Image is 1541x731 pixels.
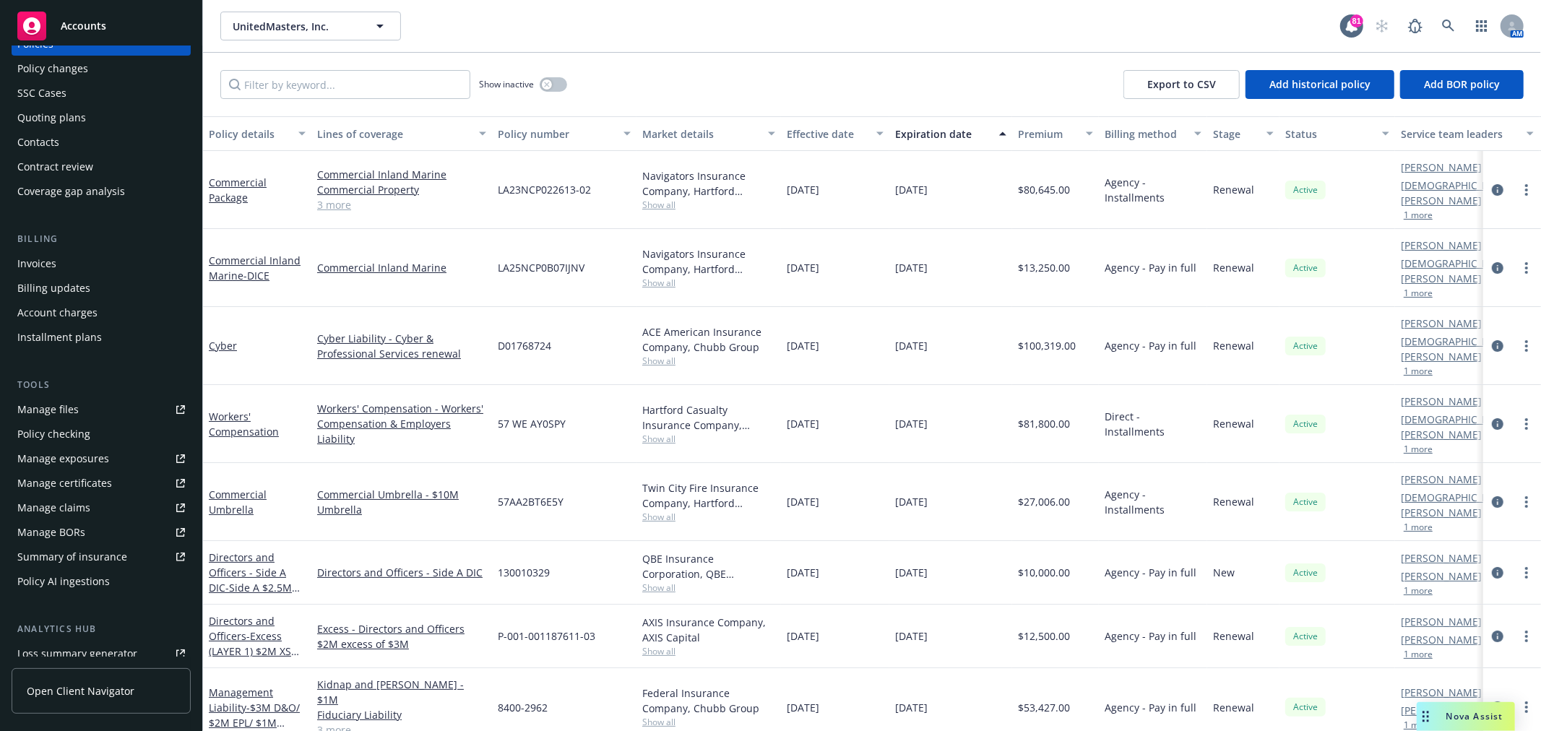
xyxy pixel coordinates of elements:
[17,423,90,446] div: Policy checking
[209,550,292,610] a: Directors and Officers - Side A DIC
[1213,565,1235,580] span: New
[317,167,486,182] a: Commercial Inland Marine
[209,614,291,673] a: Directors and Officers
[17,326,102,349] div: Installment plans
[642,645,775,657] span: Show all
[1401,550,1482,566] a: [PERSON_NAME]
[243,269,269,282] span: - DICE
[17,180,125,203] div: Coverage gap analysis
[1213,126,1258,142] div: Stage
[1446,710,1503,722] span: Nova Assist
[317,197,486,212] a: 3 more
[317,401,486,446] a: Workers' Compensation - Workers' Compensation & Employers Liability
[17,277,90,300] div: Billing updates
[1105,700,1196,715] span: Agency - Pay in full
[1404,289,1433,298] button: 1 more
[1401,256,1514,286] a: [DEMOGRAPHIC_DATA][PERSON_NAME]
[317,182,486,197] a: Commercial Property
[1417,702,1435,731] div: Drag to move
[642,324,775,355] div: ACE American Insurance Company, Chubb Group
[642,246,775,277] div: Navigators Insurance Company, Hartford Insurance Group
[233,19,358,34] span: UnitedMasters, Inc.
[479,78,534,90] span: Show inactive
[12,232,191,246] div: Billing
[1401,334,1514,364] a: [DEMOGRAPHIC_DATA][PERSON_NAME]
[17,472,112,495] div: Manage certificates
[1518,493,1535,511] a: more
[12,398,191,421] a: Manage files
[1404,445,1433,454] button: 1 more
[1518,415,1535,433] a: more
[1018,700,1070,715] span: $53,427.00
[1401,685,1482,700] a: [PERSON_NAME]
[12,622,191,636] div: Analytics hub
[17,447,109,470] div: Manage exposures
[1401,126,1518,142] div: Service team leaders
[1518,259,1535,277] a: more
[1417,702,1515,731] button: Nova Assist
[1213,416,1254,431] span: Renewal
[642,355,775,367] span: Show all
[1401,12,1430,40] a: Report a Bug
[12,326,191,349] a: Installment plans
[12,277,191,300] a: Billing updates
[12,447,191,470] a: Manage exposures
[1518,628,1535,645] a: more
[317,260,486,275] a: Commercial Inland Marine
[1518,564,1535,581] a: more
[12,180,191,203] a: Coverage gap analysis
[642,480,775,511] div: Twin City Fire Insurance Company, Hartford Insurance Group
[1147,77,1216,91] span: Export to CSV
[1213,628,1254,644] span: Renewal
[642,277,775,289] span: Show all
[1404,650,1433,659] button: 1 more
[1012,116,1099,151] button: Premium
[317,621,486,652] a: Excess - Directors and Officers $2M excess of $3M
[1105,487,1201,517] span: Agency - Installments
[1105,175,1201,205] span: Agency - Installments
[209,176,267,204] a: Commercial Package
[498,416,566,431] span: 57 WE AY0SPY
[1018,126,1077,142] div: Premium
[1291,496,1320,509] span: Active
[1489,493,1506,511] a: circleInformation
[1401,316,1482,331] a: [PERSON_NAME]
[498,494,564,509] span: 57AA2BT6E5Y
[1489,628,1506,645] a: circleInformation
[787,565,819,580] span: [DATE]
[889,116,1012,151] button: Expiration date
[1018,338,1076,353] span: $100,319.00
[12,301,191,324] a: Account charges
[317,126,470,142] div: Lines of coverage
[787,416,819,431] span: [DATE]
[1404,367,1433,376] button: 1 more
[498,182,591,197] span: LA23NCP022613-02
[1105,565,1196,580] span: Agency - Pay in full
[220,70,470,99] input: Filter by keyword...
[642,716,775,728] span: Show all
[1404,523,1433,532] button: 1 more
[1285,126,1373,142] div: Status
[17,301,98,324] div: Account charges
[642,685,775,716] div: Federal Insurance Company, Chubb Group
[1213,260,1254,275] span: Renewal
[317,331,486,361] a: Cyber Liability - Cyber & Professional Services renewal
[220,12,401,40] button: UnitedMasters, Inc.
[1105,409,1201,439] span: Direct - Installments
[1246,70,1394,99] button: Add historical policy
[642,581,775,594] span: Show all
[1489,181,1506,199] a: circleInformation
[895,416,928,431] span: [DATE]
[787,628,819,644] span: [DATE]
[1401,568,1482,584] a: [PERSON_NAME]
[1400,70,1524,99] button: Add BOR policy
[1269,77,1371,91] span: Add historical policy
[1279,116,1395,151] button: Status
[492,116,636,151] button: Policy number
[1018,182,1070,197] span: $80,645.00
[1350,14,1363,27] div: 81
[1489,415,1506,433] a: circleInformation
[1105,260,1196,275] span: Agency - Pay in full
[209,629,299,673] span: - Excess (LAYER 1) $2M XS $3M
[12,570,191,593] a: Policy AI ingestions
